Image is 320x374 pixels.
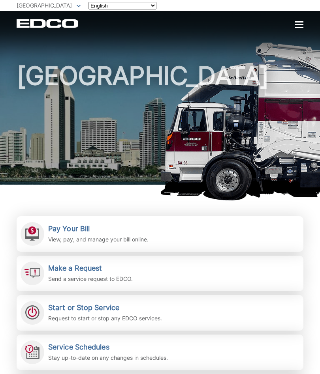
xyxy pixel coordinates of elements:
p: Stay up-to-date on any changes in schedules. [48,353,168,362]
h2: Pay Your Bill [48,224,149,233]
select: Select a language [88,2,156,9]
a: Make a Request Send a service request to EDCO. [17,256,303,291]
a: Service Schedules Stay up-to-date on any changes in schedules. [17,335,303,370]
a: Pay Your Bill View, pay, and manage your bill online. [17,216,303,252]
h2: Make a Request [48,264,133,273]
span: [GEOGRAPHIC_DATA] [17,2,72,9]
p: Send a service request to EDCO. [48,275,133,283]
a: EDCD logo. Return to the homepage. [17,19,79,28]
h2: Start or Stop Service [48,303,162,312]
h1: [GEOGRAPHIC_DATA] [17,63,303,188]
p: Request to start or stop any EDCO services. [48,314,162,323]
h2: Service Schedules [48,343,168,352]
p: View, pay, and manage your bill online. [48,235,149,244]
